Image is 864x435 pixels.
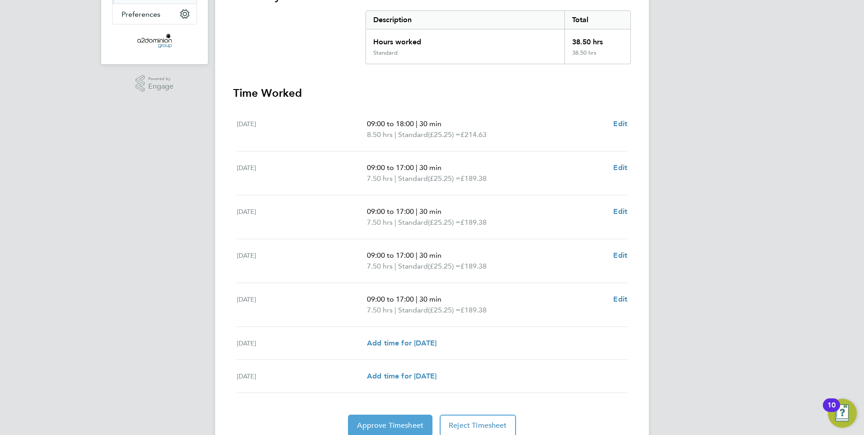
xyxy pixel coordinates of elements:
[136,75,174,92] a: Powered byEngage
[613,251,627,260] span: Edit
[419,295,441,303] span: 30 min
[564,49,630,64] div: 38.50 hrs
[428,218,460,227] span: (£25.25) =
[366,11,564,29] div: Description
[613,294,627,305] a: Edit
[367,339,437,347] span: Add time for [DATE]
[366,10,631,64] div: Summary
[613,206,627,217] a: Edit
[367,372,437,380] span: Add time for [DATE]
[367,306,393,314] span: 7.50 hrs
[460,218,487,227] span: £189.38
[828,399,857,428] button: Open Resource Center, 10 new notifications
[394,174,396,183] span: |
[367,262,393,270] span: 7.50 hrs
[237,371,367,382] div: [DATE]
[113,4,197,24] button: Preferences
[148,83,174,90] span: Engage
[460,306,487,314] span: £189.38
[419,251,441,260] span: 30 min
[460,262,487,270] span: £189.38
[613,163,627,172] span: Edit
[367,295,414,303] span: 09:00 to 17:00
[827,405,836,417] div: 10
[613,250,627,261] a: Edit
[394,130,396,139] span: |
[613,295,627,303] span: Edit
[357,421,423,430] span: Approve Timesheet
[460,130,487,139] span: £214.63
[460,174,487,183] span: £189.38
[613,162,627,173] a: Edit
[394,262,396,270] span: |
[613,119,627,128] span: Edit
[416,119,418,128] span: |
[137,33,171,48] img: a2dominion-logo-retina.png
[373,49,398,57] div: Standard
[237,206,367,228] div: [DATE]
[122,10,160,19] span: Preferences
[367,218,393,227] span: 7.50 hrs
[398,129,428,140] span: Standard
[613,207,627,216] span: Edit
[367,174,393,183] span: 7.50 hrs
[416,163,418,172] span: |
[394,218,396,227] span: |
[398,305,428,316] span: Standard
[416,251,418,260] span: |
[419,207,441,216] span: 30 min
[237,294,367,316] div: [DATE]
[419,163,441,172] span: 30 min
[367,130,393,139] span: 8.50 hrs
[148,75,174,83] span: Powered by
[366,29,564,49] div: Hours worked
[416,207,418,216] span: |
[394,306,396,314] span: |
[237,250,367,272] div: [DATE]
[237,338,367,349] div: [DATE]
[237,118,367,140] div: [DATE]
[367,251,414,260] span: 09:00 to 17:00
[237,162,367,184] div: [DATE]
[428,306,460,314] span: (£25.25) =
[419,119,441,128] span: 30 min
[398,217,428,228] span: Standard
[398,261,428,272] span: Standard
[613,118,627,129] a: Edit
[112,33,197,48] a: Go to home page
[428,174,460,183] span: (£25.25) =
[398,173,428,184] span: Standard
[564,29,630,49] div: 38.50 hrs
[367,119,414,128] span: 09:00 to 18:00
[564,11,630,29] div: Total
[367,207,414,216] span: 09:00 to 17:00
[428,262,460,270] span: (£25.25) =
[367,163,414,172] span: 09:00 to 17:00
[416,295,418,303] span: |
[367,371,437,382] a: Add time for [DATE]
[428,130,460,139] span: (£25.25) =
[233,86,631,100] h3: Time Worked
[367,338,437,349] a: Add time for [DATE]
[449,421,507,430] span: Reject Timesheet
